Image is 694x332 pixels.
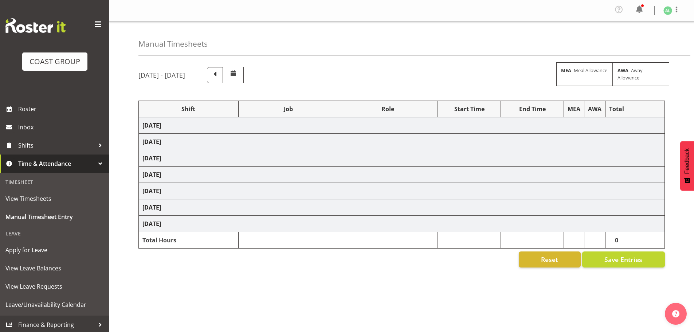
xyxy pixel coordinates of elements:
a: View Leave Balances [2,259,107,277]
h4: Manual Timesheets [138,40,208,48]
button: Save Entries [582,251,665,267]
span: Leave/Unavailability Calendar [5,299,104,310]
div: Timesheet [2,175,107,190]
span: View Leave Balances [5,263,104,274]
div: Total [609,105,624,113]
img: help-xxl-2.png [672,310,679,317]
td: [DATE] [139,134,665,150]
div: - Away Allowence [613,62,669,86]
span: Time & Attendance [18,158,95,169]
button: Feedback - Show survey [680,141,694,191]
div: Start Time [442,105,497,113]
a: View Leave Requests [2,277,107,296]
a: Manual Timesheet Entry [2,208,107,226]
img: annie-lister1125.jpg [663,6,672,15]
img: Rosterit website logo [5,18,66,33]
span: Save Entries [604,255,642,264]
span: Finance & Reporting [18,319,95,330]
span: Inbox [18,122,106,133]
div: Job [242,105,334,113]
span: Shifts [18,140,95,151]
a: Apply for Leave [2,241,107,259]
div: End Time [505,105,560,113]
a: View Timesheets [2,190,107,208]
h5: [DATE] - [DATE] [138,71,185,79]
td: [DATE] [139,199,665,216]
strong: AWA [617,67,628,74]
td: [DATE] [139,117,665,134]
td: [DATE] [139,183,665,199]
span: View Timesheets [5,193,104,204]
td: 0 [605,232,628,249]
div: COAST GROUP [30,56,80,67]
span: Reset [541,255,558,264]
div: MEA [568,105,580,113]
td: [DATE] [139,167,665,183]
strong: MEA [561,67,571,74]
a: Leave/Unavailability Calendar [2,296,107,314]
span: Manual Timesheet Entry [5,211,104,222]
div: Role [342,105,434,113]
span: Feedback [684,148,690,174]
td: Total Hours [139,232,239,249]
span: View Leave Requests [5,281,104,292]
div: Shift [142,105,235,113]
td: [DATE] [139,216,665,232]
button: Reset [519,251,581,267]
div: AWA [588,105,601,113]
div: - Meal Allowance [556,62,613,86]
span: Apply for Leave [5,245,104,255]
div: Leave [2,226,107,241]
span: Roster [18,103,106,114]
td: [DATE] [139,150,665,167]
